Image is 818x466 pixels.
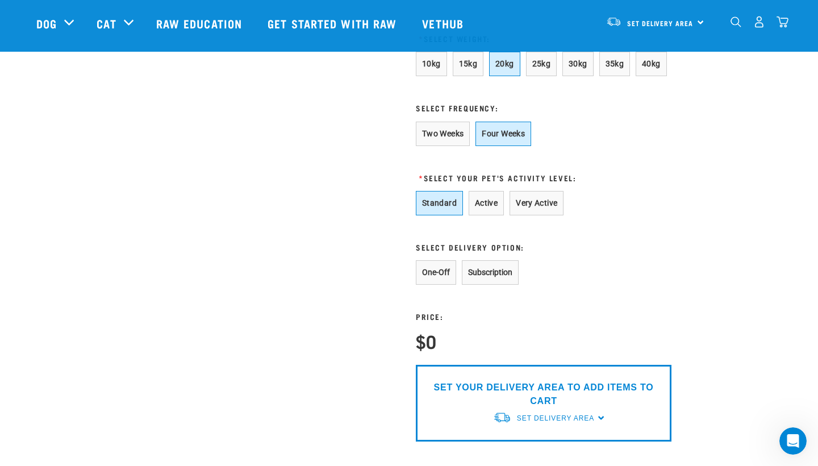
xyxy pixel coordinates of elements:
[599,52,631,76] button: 35kg
[256,1,411,46] a: Get started with Raw
[606,59,624,68] span: 35kg
[489,52,520,76] button: 20kg
[416,122,470,146] button: Two Weeks
[36,15,57,32] a: Dog
[145,1,256,46] a: Raw Education
[777,16,788,28] img: home-icon@2x.png
[606,16,621,27] img: van-moving.png
[459,59,478,68] span: 15kg
[493,411,511,423] img: van-moving.png
[416,331,436,351] h4: $0
[453,52,484,76] button: 15kg
[495,59,514,68] span: 20kg
[642,59,661,68] span: 40kg
[627,21,693,25] span: Set Delivery Area
[416,191,463,215] button: Standard
[411,1,478,46] a: Vethub
[731,16,741,27] img: home-icon-1@2x.png
[469,191,504,215] button: Active
[416,173,671,182] h3: Select Your Pet's Activity Level:
[416,260,456,285] button: One-Off
[562,52,594,76] button: 30kg
[416,312,444,321] h3: Price:
[753,16,765,28] img: user.png
[97,15,116,32] a: Cat
[424,381,663,408] p: SET YOUR DELIVERY AREA TO ADD ITEMS TO CART
[510,191,564,215] button: Very Active
[636,52,667,76] button: 40kg
[416,103,671,112] h3: Select Frequency:
[475,122,531,146] button: Four Weeks
[779,427,807,455] iframe: Intercom live chat
[416,52,447,76] button: 10kg
[532,59,551,68] span: 25kg
[526,52,557,76] button: 25kg
[462,260,519,285] button: Subscription
[422,59,441,68] span: 10kg
[416,243,671,251] h3: Select Delivery Option:
[517,414,594,422] span: Set Delivery Area
[569,59,587,68] span: 30kg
